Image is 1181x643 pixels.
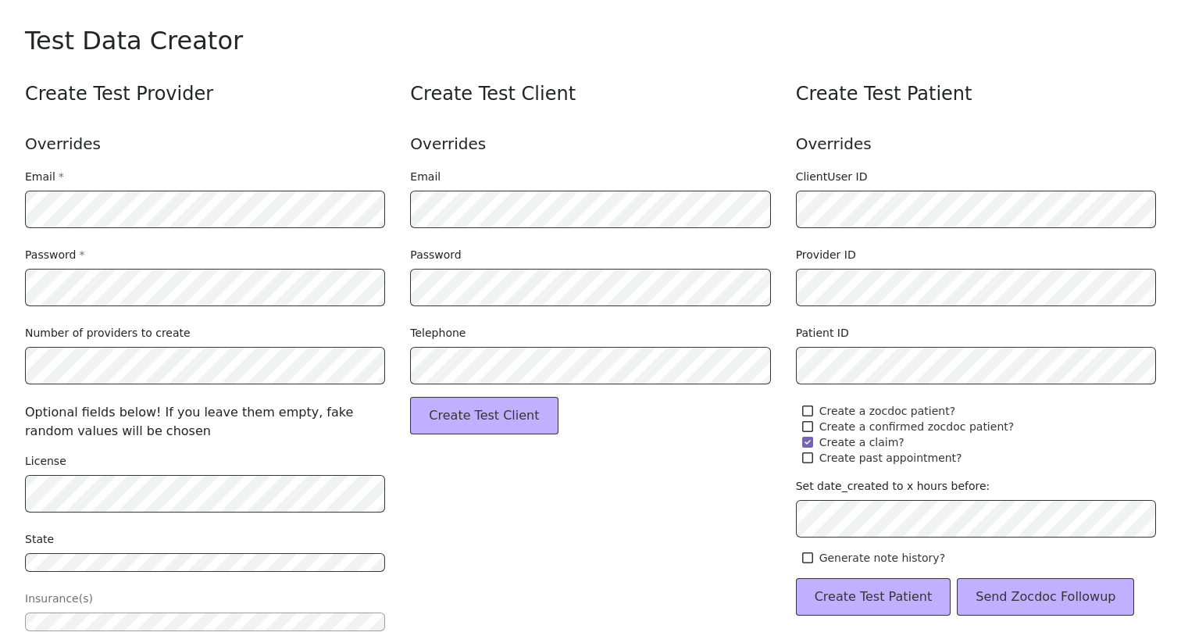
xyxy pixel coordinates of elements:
[25,81,385,106] div: Create Test Provider
[796,247,856,263] label: Provider ID
[819,434,904,450] span: Create a claim?
[25,531,54,547] label: State
[410,81,770,106] div: Create Test Client
[25,169,64,184] label: Email
[25,325,191,341] label: Number of providers to create
[410,131,770,156] div: Overrides
[819,550,945,566] span: Generate note history?
[25,613,385,631] button: open menu
[796,81,1156,106] div: Create Test Patient
[410,247,461,263] label: Password
[796,578,951,616] button: Create Test Patient
[25,25,1156,56] div: Test Data Creator
[819,419,1015,434] span: Create a confirmed zocdoc patient?
[25,553,385,572] button: open menu
[25,453,66,469] label: License
[796,325,849,341] label: Patient ID
[25,247,84,263] label: Password
[410,169,441,184] label: Email
[410,397,558,434] button: Create Test Client
[819,450,962,466] span: Create past appointment?
[25,131,385,156] div: Overrides
[796,169,868,184] label: ClientUser ID
[957,578,1134,616] button: Send Zocdoc Followup
[25,591,93,606] label: Insurance(s)
[819,403,955,419] span: Create a zocdoc patient?
[410,325,466,341] label: Telephone
[796,131,1156,156] div: Overrides
[796,478,990,494] label: Set date_created to x hours before:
